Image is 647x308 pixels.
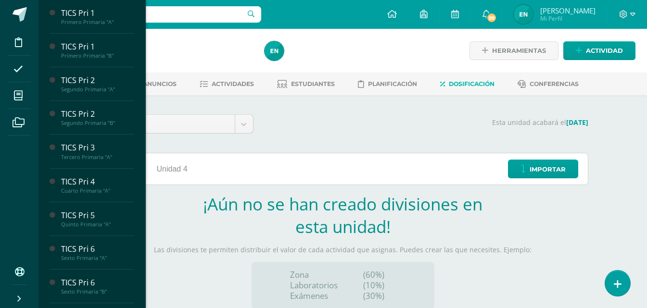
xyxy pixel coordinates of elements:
div: Sexto Primaria "A" [61,255,134,261]
a: Actividad [563,41,635,60]
a: Anuncios [130,76,177,92]
a: Dosificación [440,76,495,92]
a: TICS Pri 2Segundo Primaria "B" [61,109,134,126]
span: Anuncios [143,80,177,87]
div: Primero Primaria "B" [61,52,134,59]
a: Unidad 4 [98,115,253,133]
p: (10%) [363,280,396,291]
div: Unidad 4 [147,153,197,185]
div: TICS Pri 2 [61,109,134,120]
a: TICS Pri 1Primero Primaria "A" [61,8,134,25]
span: Actividades [212,80,254,87]
a: TICS Pri 6Sexto Primaria "A" [61,244,134,261]
img: 00bc85849806240248e66f61f9775644.png [265,41,284,61]
span: Conferencias [530,80,579,87]
div: TICS Pri 6 [61,277,134,288]
div: TICS Pri 1 [61,41,134,52]
strong: [DATE] [566,118,588,127]
a: Importar [508,160,578,178]
span: Dosificación [449,80,495,87]
h2: ¡Aún no se han creado divisiones en esta unidad! [201,193,485,238]
a: Conferencias [518,76,579,92]
span: 99 [486,12,497,23]
div: Sexto Primaria "B" [61,288,134,295]
span: Unidad 4 [105,115,228,133]
p: (30%) [363,291,396,301]
div: TICS Pri 4 [61,176,134,187]
div: Cuarto Primaria "A" [61,187,134,194]
span: Importar [530,160,566,178]
a: TICS Pri 1Primero Primaria "B" [61,41,134,59]
span: Estudiantes [291,80,335,87]
p: (60%) [363,270,396,280]
a: Actividades [200,76,254,92]
div: Segundo Primaria "B" [61,120,134,126]
div: Tercero Primaria 'A' [75,53,253,62]
div: TICS Pri 3 [61,142,134,153]
p: Zona [290,270,338,280]
div: Segundo Primaria "A" [61,86,134,93]
div: TICS Pri 1 [61,8,134,19]
span: Planificación [368,80,417,87]
a: TICS Pri 2Segundo Primaria "A" [61,75,134,93]
img: 00bc85849806240248e66f61f9775644.png [514,5,533,24]
p: Exámenes [290,291,338,301]
a: TICS Pri 3Tercero Primaria "A" [61,142,134,160]
a: TICS Pri 6Sexto Primaria "B" [61,277,134,295]
div: TICS Pri 5 [61,210,134,221]
a: Herramientas [469,41,558,60]
span: [PERSON_NAME] [540,6,596,15]
span: Actividad [586,42,623,60]
a: Estudiantes [277,76,335,92]
a: TICS Pri 5Quinto Primaria "A" [61,210,134,228]
span: Mi Perfil [540,14,596,23]
div: Primero Primaria "A" [61,19,134,25]
p: Esta unidad acabará el [265,118,588,127]
div: Tercero Primaria "A" [61,154,134,160]
a: TICS Pri 4Cuarto Primaria "A" [61,176,134,194]
div: Quinto Primaria "A" [61,221,134,228]
p: Las divisiones te permiten distribuir el valor de cada actividad que asignas. Puedes crear las qu... [98,246,588,254]
input: Busca un usuario... [45,6,261,23]
p: Laboratorios [290,280,338,291]
a: Planificación [358,76,417,92]
h1: TICS Pri 3 [75,39,253,53]
div: TICS Pri 6 [61,244,134,255]
div: TICS Pri 2 [61,75,134,86]
span: Herramientas [492,42,546,60]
